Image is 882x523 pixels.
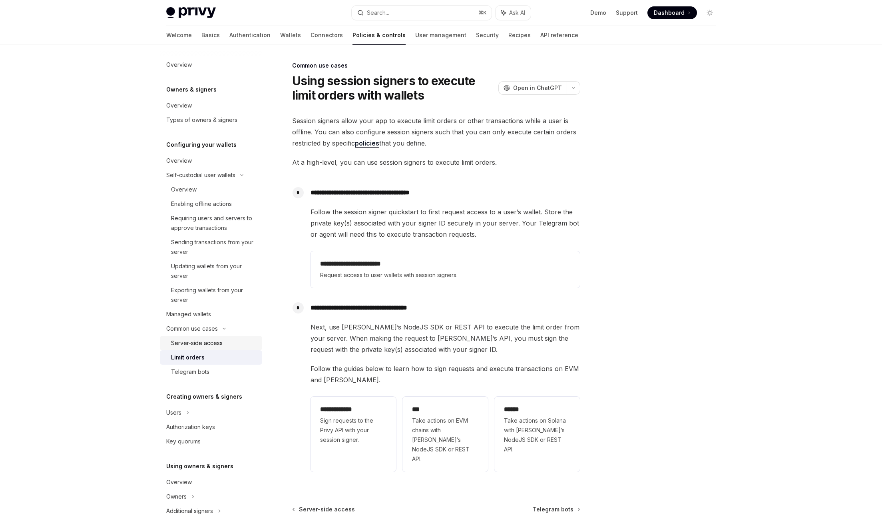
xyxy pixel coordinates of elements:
div: Owners [166,492,187,501]
a: API reference [540,26,578,45]
h5: Configuring your wallets [166,140,237,150]
span: Server-side access [299,505,355,513]
div: Enabling offline actions [171,199,232,209]
h5: Owners & signers [166,85,217,94]
a: Welcome [166,26,192,45]
span: Telegram bots [533,505,573,513]
div: Types of owners & signers [166,115,237,125]
a: Authentication [229,26,271,45]
div: Overview [166,60,192,70]
a: Authorization keys [160,420,262,434]
div: Exporting wallets from your server [171,285,257,305]
span: ⌘ K [478,10,487,16]
a: Connectors [311,26,343,45]
a: Server-side access [293,505,355,513]
button: Toggle dark mode [703,6,716,19]
a: User management [415,26,466,45]
a: Types of owners & signers [160,113,262,127]
span: Request access to user wallets with session signers. [320,270,570,280]
span: Take actions on Solana with [PERSON_NAME]’s NodeJS SDK or REST API. [504,416,570,454]
a: Managed wallets [160,307,262,321]
button: Ask AI [496,6,531,20]
div: Telegram bots [171,367,209,377]
a: Server-side access [160,336,262,350]
div: Common use cases [292,62,580,70]
div: Users [166,408,181,417]
div: Limit orders [171,353,205,362]
div: Overview [166,101,192,110]
div: Overview [166,156,192,166]
span: Open in ChatGPT [513,84,562,92]
button: Open in ChatGPT [498,81,567,95]
div: Sending transactions from your server [171,238,257,257]
div: Overview [171,185,197,194]
span: Dashboard [654,9,685,17]
div: Self-custodial user wallets [166,170,235,180]
div: Requiring users and servers to approve transactions [171,214,257,233]
h5: Using owners & signers [166,461,233,471]
a: Telegram bots [160,365,262,379]
a: Wallets [280,26,301,45]
a: Overview [160,154,262,168]
div: Common use cases [166,324,218,333]
a: Demo [590,9,606,17]
a: Overview [160,182,262,197]
div: Authorization keys [166,422,215,432]
span: Session signers allow your app to execute limit orders or other transactions while a user is offl... [292,115,580,149]
a: Overview [160,98,262,113]
a: Updating wallets from your server [160,259,262,283]
a: Sending transactions from your server [160,235,262,259]
div: Overview [166,477,192,487]
a: policies [355,139,379,148]
span: Ask AI [509,9,525,17]
div: Search... [367,8,389,18]
span: Next, use [PERSON_NAME]’s NodeJS SDK or REST API to execute the limit order from your server. Whe... [311,321,580,355]
img: light logo [166,7,216,18]
a: Limit orders [160,350,262,365]
a: Requiring users and servers to approve transactions [160,211,262,235]
a: Support [616,9,638,17]
h1: Using session signers to execute limit orders with wallets [292,74,495,102]
a: Basics [201,26,220,45]
span: Take actions on EVM chains with [PERSON_NAME]’s NodeJS SDK or REST API. [412,416,478,464]
a: Overview [160,475,262,489]
span: Sign requests to the Privy API with your session signer. [320,416,386,445]
span: Follow the session signer quickstart to first request access to a user’s wallet. Store the privat... [311,206,580,240]
span: Follow the guides below to learn how to sign requests and execute transactions on EVM and [PERSON... [311,363,580,385]
a: **** **** ***Sign requests to the Privy API with your session signer. [311,397,396,472]
h5: Creating owners & signers [166,392,242,401]
a: Exporting wallets from your server [160,283,262,307]
a: Security [476,26,499,45]
div: Key quorums [166,437,201,446]
a: Recipes [508,26,531,45]
a: Telegram bots [533,505,579,513]
a: **** *Take actions on Solana with [PERSON_NAME]’s NodeJS SDK or REST API. [494,397,580,472]
span: At a high-level, you can use session signers to execute limit orders. [292,157,580,168]
a: Policies & controls [352,26,406,45]
a: Overview [160,58,262,72]
a: Key quorums [160,434,262,449]
a: Enabling offline actions [160,197,262,211]
a: ***Take actions on EVM chains with [PERSON_NAME]’s NodeJS SDK or REST API. [402,397,488,472]
div: Updating wallets from your server [171,261,257,281]
button: Search...⌘K [352,6,492,20]
div: Server-side access [171,338,223,348]
a: Dashboard [647,6,697,19]
div: Additional signers [166,506,213,516]
div: Managed wallets [166,309,211,319]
